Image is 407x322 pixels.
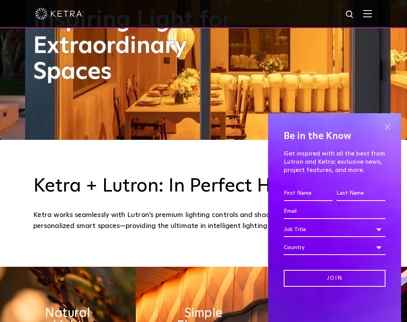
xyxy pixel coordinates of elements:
[363,10,372,17] img: Hamburger%20Nav.svg
[284,222,385,237] div: Job Title
[284,270,385,287] input: Join
[284,186,333,201] input: First Name
[345,10,355,20] img: search icon
[337,186,385,201] input: Last Name
[284,204,385,219] input: Email
[33,175,374,198] h3: Ketra + Lutron: In Perfect Harmony
[284,240,385,255] div: Country
[284,129,385,144] h4: Be in the Know
[284,150,385,174] p: Get inspired with all the best from Lutron and Ketra: exclusive news, project features, and more.
[35,8,82,20] img: ketra-logo-2019-white
[33,7,255,85] h1: Inspiring Light for Extraordinary Spaces
[33,210,374,232] div: Ketra works seamlessly with Lutron’s premium lighting controls and shades to create powerful and ...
